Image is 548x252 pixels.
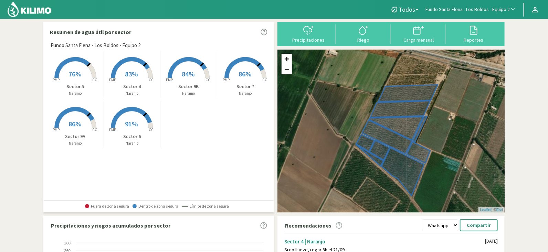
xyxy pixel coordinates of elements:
[425,6,510,13] span: Fundo Santa Elena - Los Boldos - Equipo 2
[282,54,292,64] a: Zoom in
[50,28,131,36] p: Resumen de agua útil por sector
[109,78,116,83] tspan: PMP
[166,78,173,83] tspan: PMP
[393,38,444,42] div: Carga mensual
[460,219,498,231] button: Compartir
[109,128,116,133] tspan: PMP
[496,208,503,212] a: Esri
[182,70,194,78] span: 84%
[282,64,292,74] a: Zoom out
[104,133,160,140] p: Sector 6
[205,78,210,83] tspan: CC
[281,24,336,43] button: Precipitaciones
[160,91,217,96] p: Naranjo
[284,238,485,245] div: Sector 4 | Naranjo
[68,119,81,128] span: 86%
[104,140,160,146] p: Naranjo
[92,128,97,133] tspan: CC
[285,221,331,230] p: Recomendaciones
[160,83,217,90] p: Sector 9B
[223,78,230,83] tspan: PMP
[68,70,81,78] span: 76%
[262,78,267,83] tspan: CC
[239,70,251,78] span: 86%
[53,78,60,83] tspan: PMP
[51,221,170,230] p: Precipitaciones y riegos acumulados por sector
[133,204,178,209] span: Dentro de zona segura
[47,91,104,96] p: Naranjo
[53,128,60,133] tspan: PMP
[47,133,104,140] p: Sector 9A
[51,42,140,50] span: Fundo Santa Elena - Los Boldos - Equipo 2
[125,119,138,128] span: 91%
[478,207,505,213] div: | ©
[448,38,499,42] div: Reportes
[47,83,104,90] p: Sector 5
[149,128,154,133] tspan: CC
[338,38,389,42] div: Riego
[92,78,97,83] tspan: CC
[467,221,491,229] p: Compartir
[182,204,229,209] span: Límite de zona segura
[104,91,160,96] p: Naranjo
[217,91,274,96] p: Naranjo
[104,83,160,90] p: Sector 4
[125,70,138,78] span: 83%
[64,241,71,245] text: 280
[85,204,129,209] span: Fuera de zona segura
[149,78,154,83] tspan: CC
[422,2,520,17] button: Fundo Santa Elena - Los Boldos - Equipo 2
[336,24,391,43] button: Riego
[399,6,415,13] span: Todos
[283,38,334,42] div: Precipitaciones
[480,208,492,212] a: Leaflet
[391,24,446,43] button: Carga mensual
[446,24,501,43] button: Reportes
[217,83,274,90] p: Sector 7
[485,238,498,244] div: [DATE]
[47,140,104,146] p: Naranjo
[7,1,52,18] img: Kilimo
